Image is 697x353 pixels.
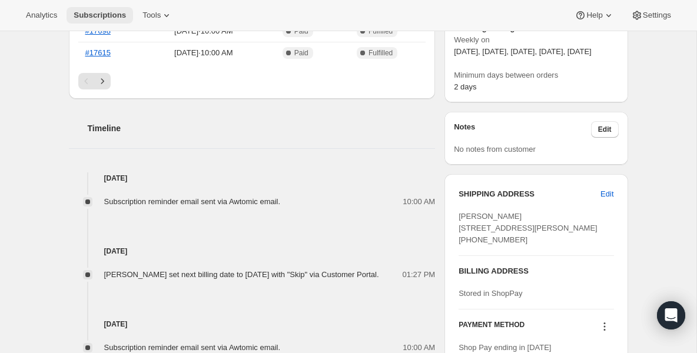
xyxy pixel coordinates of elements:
button: Settings [624,7,678,24]
button: Tools [135,7,180,24]
h4: [DATE] [69,245,436,257]
span: [DATE], [DATE], [DATE], [DATE], [DATE] [454,47,592,56]
span: [PERSON_NAME] set next billing date to [DATE] with "Skip" via Customer Portal. [104,270,379,279]
span: No notes from customer [454,145,536,154]
span: [PERSON_NAME] [STREET_ADDRESS][PERSON_NAME] [PHONE_NUMBER] [459,212,598,244]
span: Minimum days between orders [454,69,618,81]
button: Analytics [19,7,64,24]
span: [DATE] · 10:00 AM [147,47,260,59]
span: Edit [598,125,612,134]
span: 2 days [454,82,476,91]
span: Subscription reminder email sent via Awtomic email. [104,197,281,206]
span: Subscriptions [74,11,126,20]
h3: PAYMENT METHOD [459,320,525,336]
div: Open Intercom Messenger [657,301,685,329]
button: Edit [593,185,620,204]
span: Stored in ShopPay [459,289,522,298]
h3: SHIPPING ADDRESS [459,188,600,200]
nav: Pagination [78,73,426,89]
span: Tools [142,11,161,20]
span: Fulfilled [369,26,393,36]
span: Settings [643,11,671,20]
h2: Timeline [88,122,436,134]
span: Help [586,11,602,20]
span: [DATE] · 10:00 AM [147,25,260,37]
button: Edit [591,121,619,138]
span: 10:00 AM [403,196,435,208]
span: Fulfilled [369,48,393,58]
span: Edit [600,188,613,200]
span: Weekly on [454,34,618,46]
button: Subscriptions [67,7,133,24]
h4: [DATE] [69,318,436,330]
span: Analytics [26,11,57,20]
h4: [DATE] [69,172,436,184]
a: #17615 [85,48,111,57]
h3: BILLING ADDRESS [459,265,613,277]
h3: Notes [454,121,591,138]
span: 01:27 PM [403,269,436,281]
span: Paid [294,26,308,36]
button: Help [567,7,621,24]
span: Subscription reminder email sent via Awtomic email. [104,343,281,352]
button: Next [94,73,111,89]
span: Paid [294,48,308,58]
